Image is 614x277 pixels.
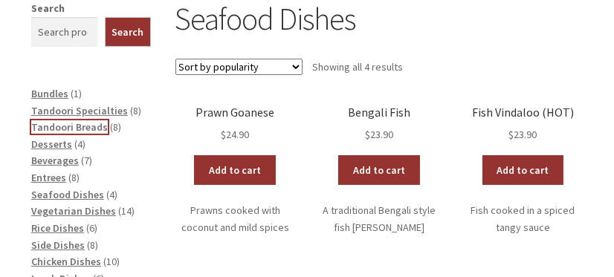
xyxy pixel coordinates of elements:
[31,137,72,151] a: Desserts
[463,202,583,235] p: Fish cooked in a spiced tangy sauce
[508,128,537,141] bdi: 23.90
[338,155,420,185] a: Add to cart: “Bengali Fish”
[175,105,295,143] a: Prawn Goanese $24.90
[221,128,249,141] bdi: 24.90
[319,202,439,235] p: A traditional Bengali style fish [PERSON_NAME]
[106,255,117,268] span: 10
[463,105,583,120] h2: Fish Vindaloo (HOT)
[508,128,514,141] span: $
[31,87,68,100] a: Bundles
[463,105,583,143] a: Fish Vindaloo (HOT) $23.90
[319,105,439,143] a: Bengali Fish $23.90
[194,155,276,185] a: Add to cart: “Prawn Goanese”
[31,221,84,235] a: Rice Dishes
[31,104,128,117] a: Tandoori Specialties
[77,137,83,151] span: 4
[121,204,132,218] span: 14
[71,171,77,184] span: 8
[31,188,104,201] a: Seafood Dishes
[482,155,564,185] a: Add to cart: “Fish Vindaloo (HOT)”
[89,221,94,235] span: 6
[109,188,114,201] span: 4
[365,128,393,141] bdi: 23.90
[31,204,116,218] a: Vegetarian Dishes
[31,120,108,134] a: Tandoori Breads
[221,128,226,141] span: $
[175,202,295,235] p: Prawns cooked with coconut and mild spices
[365,128,370,141] span: $
[31,17,97,47] input: Search products…
[31,154,79,167] a: Beverages
[31,171,66,184] a: Entrees
[175,59,303,75] select: Shop order
[90,238,95,252] span: 8
[31,238,85,252] a: Side Dishes
[113,120,118,134] span: 8
[74,87,79,100] span: 1
[319,105,439,120] h2: Bengali Fish
[175,105,295,120] h2: Prawn Goanese
[105,17,152,47] button: Search
[31,255,101,268] a: Chicken Dishes
[313,55,404,79] p: Showing all 4 results
[31,1,65,15] label: Search
[133,104,138,117] span: 8
[84,154,89,167] span: 7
